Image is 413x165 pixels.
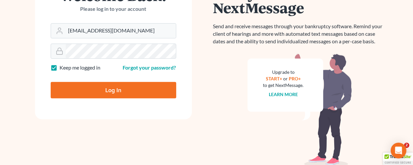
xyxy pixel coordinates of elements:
a: PRO+ [289,76,301,81]
div: TrustedSite Certified [383,153,413,165]
div: to get NextMessage. [263,82,304,89]
p: Send and receive messages through your bankruptcy software. Remind your client of hearings and mo... [213,23,387,45]
a: Forgot your password? [123,64,176,71]
label: Keep me logged in [60,64,101,72]
p: Please log in to your account [51,5,176,13]
span: or [283,76,288,81]
span: 2 [404,143,409,148]
a: Learn more [269,92,298,97]
div: Open Intercom Messenger [391,143,406,158]
a: START+ [266,76,282,81]
input: Email Address [66,24,176,38]
div: Upgrade to [263,69,304,75]
input: Log In [51,82,176,98]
